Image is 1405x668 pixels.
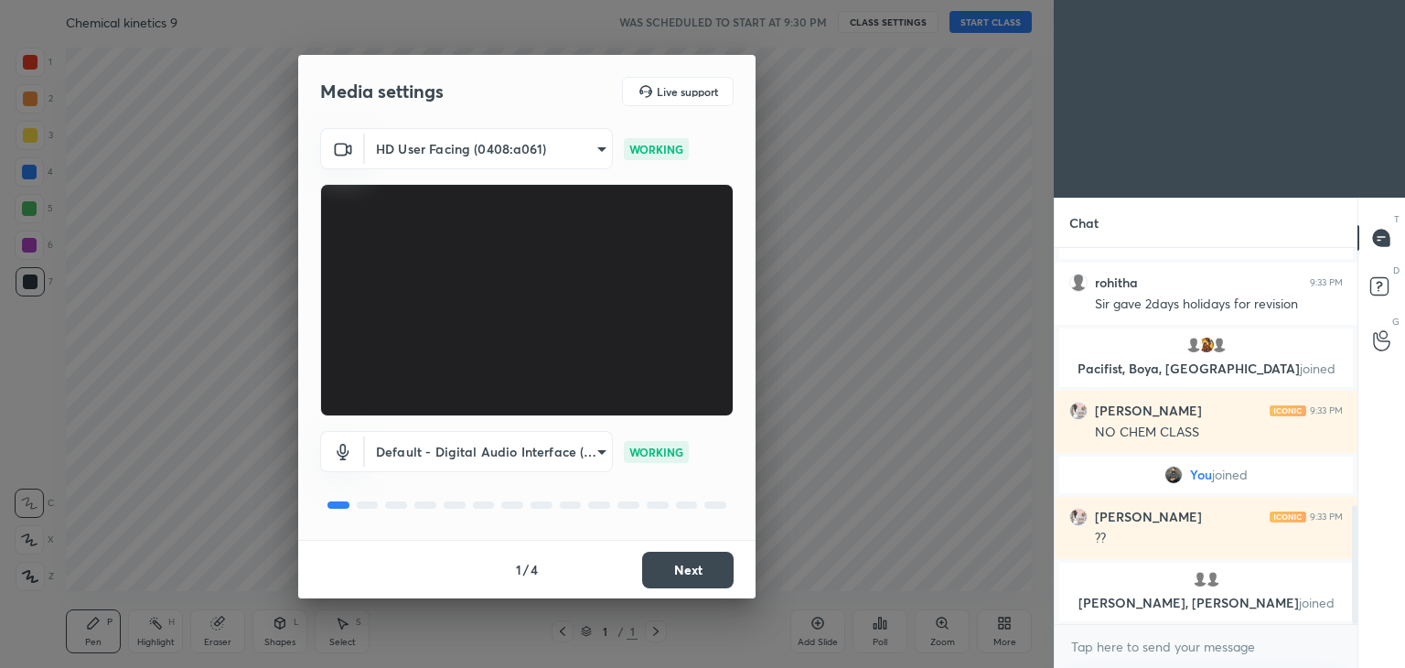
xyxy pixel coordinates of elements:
div: 9:33 PM [1310,405,1343,416]
img: 8f1b971e0a2a45ea89e370065fdccc58.jpg [1069,402,1088,420]
div: HD User Facing (0408:a061) [365,431,613,472]
h6: [PERSON_NAME] [1095,403,1202,419]
div: Sir gave 2days holidays for revision [1095,296,1343,314]
h4: / [523,560,529,579]
img: default.png [1210,336,1228,354]
button: Next [642,552,734,588]
img: d8827224b6e842c089795641f034d3bf.jpg [1164,466,1183,484]
p: [PERSON_NAME], [PERSON_NAME] [1070,596,1342,610]
span: joined [1212,468,1248,482]
img: default.png [1185,336,1203,354]
div: grid [1055,248,1357,625]
h6: rohitha [1095,275,1138,291]
p: D [1393,264,1400,277]
p: WORKING [629,141,683,157]
img: default.png [1069,274,1088,292]
img: iconic-light.a09c19a4.png [1270,405,1306,416]
span: joined [1300,360,1335,377]
p: Chat [1055,199,1113,247]
p: T [1394,212,1400,226]
div: HD User Facing (0408:a061) [365,128,613,169]
img: 0c59041d0fc74219aa60be3f7ad66fbb.jpg [1197,336,1216,354]
p: Pacifist, Boya, [GEOGRAPHIC_DATA] [1070,361,1342,376]
p: G [1392,315,1400,329]
div: 9:33 PM [1310,277,1343,288]
img: 8f1b971e0a2a45ea89e370065fdccc58.jpg [1069,508,1088,526]
h6: [PERSON_NAME] [1095,509,1202,525]
div: NO CHEM CLASS [1095,424,1343,442]
h4: 4 [531,560,538,579]
img: default.png [1204,570,1222,588]
span: joined [1299,594,1335,611]
div: 9:33 PM [1310,512,1343,523]
span: You [1190,468,1212,482]
div: ?? [1095,530,1343,548]
img: default.png [1191,570,1209,588]
h2: Media settings [320,80,444,103]
img: iconic-light.a09c19a4.png [1270,512,1306,523]
h4: 1 [516,560,521,579]
p: WORKING [629,444,683,460]
h5: Live support [657,86,718,97]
